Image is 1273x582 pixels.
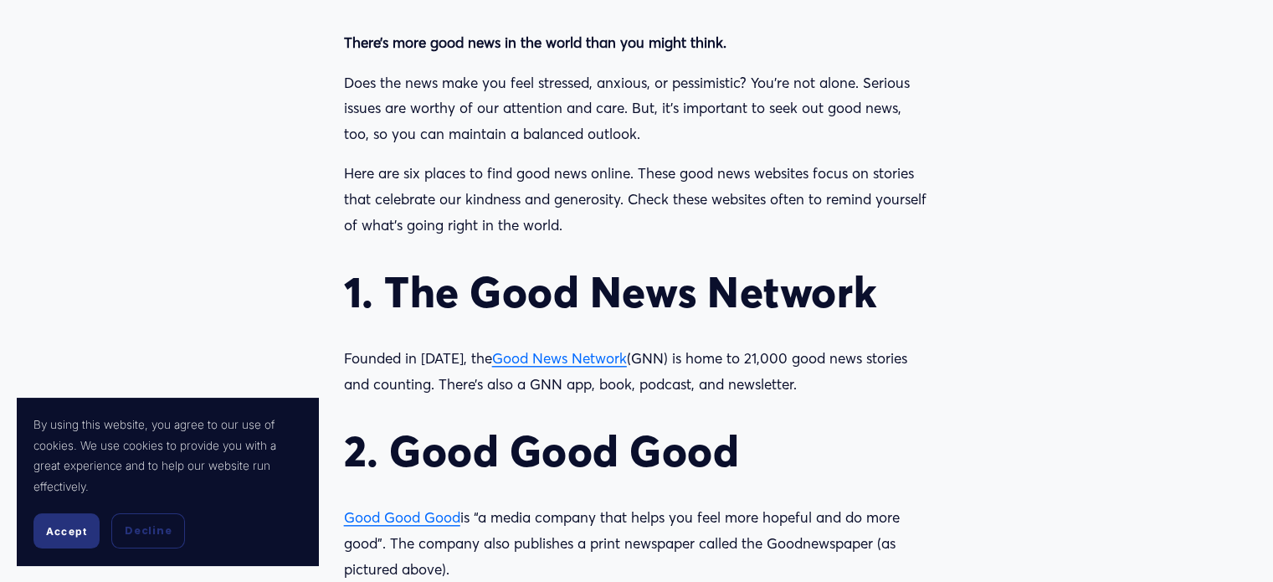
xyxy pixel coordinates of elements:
p: Founded in [DATE], the (GNN) is home to 21,000 good news stories and counting. There’s also a GNN... [344,346,930,397]
button: Decline [111,513,185,549]
p: is “a media company that helps you feel more hopeful and do more good”. The company also publishe... [344,505,930,582]
p: Does the news make you feel stressed, anxious, or pessimistic? You’re not alone. Serious issues a... [344,70,930,147]
span: Accept [46,525,87,538]
p: Here are six places to find good news online. These good news websites focus on stories that cele... [344,161,930,238]
button: Accept [33,513,100,549]
span: Decline [125,523,172,538]
section: Cookie banner [17,398,318,565]
a: Good News Network [492,349,627,367]
h2: 1. The Good News Network [344,266,930,317]
strong: There’s more good news in the world than you might think. [344,33,726,51]
a: Good Good Good [344,508,460,526]
p: By using this website, you agree to our use of cookies. We use cookies to provide you with a grea... [33,415,301,497]
h2: 2. Good Good Good [344,425,930,476]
